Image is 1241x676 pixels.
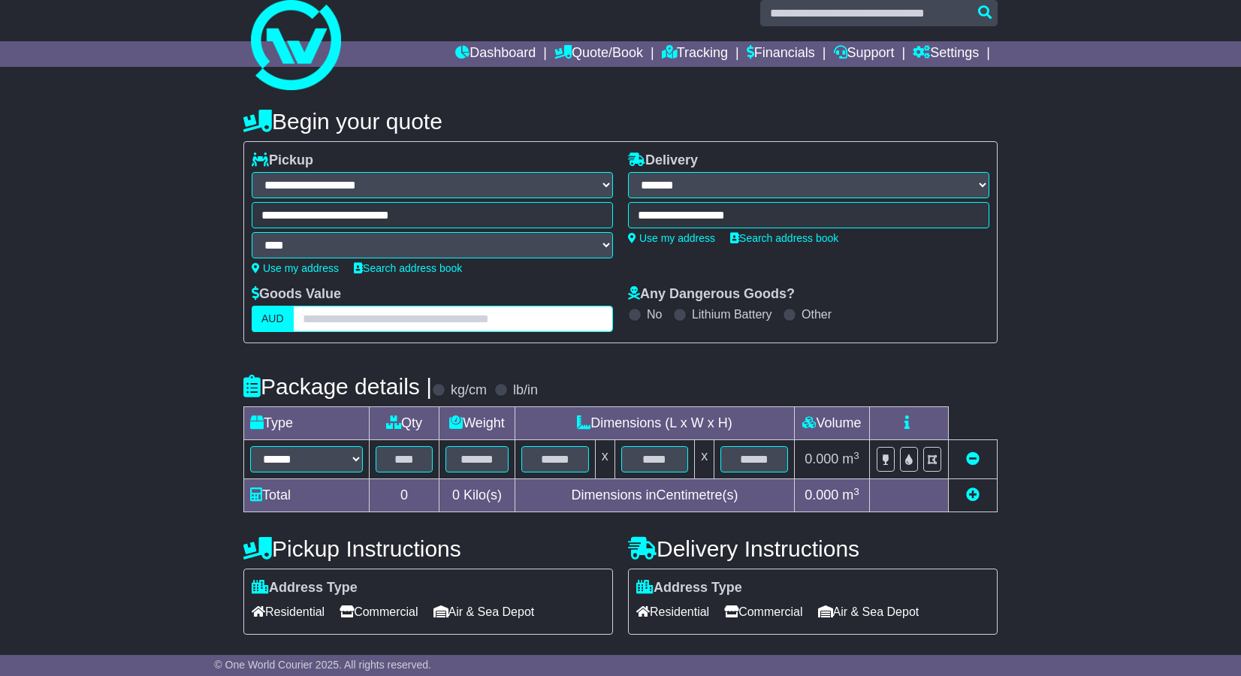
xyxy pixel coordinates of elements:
span: 0.000 [805,451,838,466]
label: kg/cm [451,382,487,399]
td: Weight [439,407,515,440]
label: Lithium Battery [692,307,772,321]
span: Residential [636,600,709,623]
span: m [842,487,859,502]
span: Air & Sea Depot [433,600,535,623]
td: Kilo(s) [439,479,515,512]
td: Total [244,479,370,512]
td: Dimensions in Centimetre(s) [515,479,794,512]
span: © One World Courier 2025. All rights reserved. [214,659,431,671]
label: AUD [252,306,294,332]
a: Use my address [252,262,339,274]
span: 0.000 [805,487,838,502]
h4: Package details | [243,374,432,399]
a: Tracking [662,41,728,67]
span: m [842,451,859,466]
a: Financials [747,41,815,67]
td: x [695,440,714,479]
a: Quote/Book [554,41,643,67]
a: Add new item [966,487,980,502]
label: Goods Value [252,286,341,303]
a: Remove this item [966,451,980,466]
a: Search address book [354,262,462,274]
label: Pickup [252,152,313,169]
h4: Begin your quote [243,109,998,134]
label: Any Dangerous Goods? [628,286,795,303]
td: Type [244,407,370,440]
a: Support [834,41,895,67]
sup: 3 [853,450,859,461]
td: x [595,440,614,479]
td: 0 [370,479,439,512]
label: Address Type [252,580,358,596]
span: Air & Sea Depot [818,600,919,623]
td: Qty [370,407,439,440]
h4: Delivery Instructions [628,536,998,561]
span: Commercial [724,600,802,623]
a: Dashboard [455,41,536,67]
span: 0 [452,487,460,502]
h4: Pickup Instructions [243,536,613,561]
label: Delivery [628,152,698,169]
label: lb/in [513,382,538,399]
a: Settings [913,41,979,67]
label: Other [802,307,832,321]
sup: 3 [853,486,859,497]
label: Address Type [636,580,742,596]
span: Commercial [340,600,418,623]
a: Use my address [628,232,715,244]
label: No [647,307,662,321]
td: Dimensions (L x W x H) [515,407,794,440]
td: Volume [794,407,869,440]
span: Residential [252,600,325,623]
a: Search address book [730,232,838,244]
